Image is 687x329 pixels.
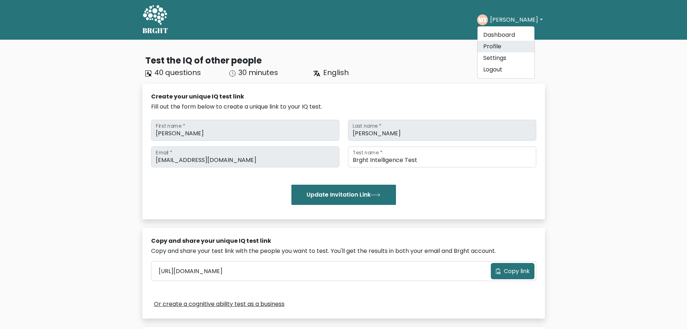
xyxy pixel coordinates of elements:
text: MY [478,16,488,24]
div: Copy and share your test link with the people you want to test. You'll get the results in both yo... [151,247,536,255]
a: Profile [477,41,534,52]
a: Settings [477,52,534,64]
div: Test the IQ of other people [145,54,545,67]
a: Logout [477,64,534,75]
div: Copy and share your unique IQ test link [151,237,536,245]
a: Or create a cognitive ability test as a business [154,300,285,308]
input: First name [151,120,339,141]
input: Last name [348,120,536,141]
div: Fill out the form below to create a unique link to your IQ test. [151,102,536,111]
span: 30 minutes [238,67,278,78]
button: [PERSON_NAME] [488,15,545,25]
h5: BRGHT [142,26,168,35]
a: Dashboard [477,29,534,41]
button: Copy link [491,263,534,279]
input: Test name [348,146,536,167]
span: English [323,67,349,78]
button: Update Invitation Link [291,185,396,205]
a: BRGHT [142,3,168,37]
input: Email [151,146,339,167]
div: Create your unique IQ test link [151,92,536,101]
span: 40 questions [154,67,201,78]
span: Copy link [504,267,530,276]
